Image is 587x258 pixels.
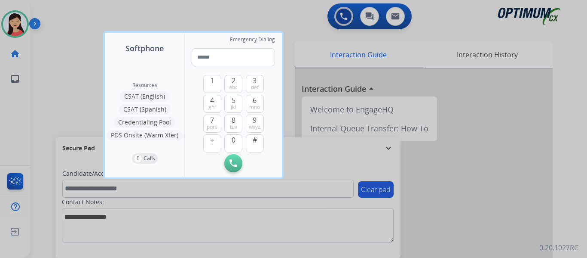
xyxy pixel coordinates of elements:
span: + [210,135,214,145]
button: 3def [246,75,264,93]
button: 1 [203,75,221,93]
span: Softphone [125,42,164,54]
button: PDS Onsite (Warm Xfer) [107,130,183,140]
span: jkl [231,104,236,111]
p: 0.20.1027RC [539,242,578,253]
span: 5 [232,95,235,106]
span: ghi [208,104,216,111]
button: 0 [224,134,242,152]
span: mno [249,104,260,111]
button: 5jkl [224,95,242,113]
span: Emergency Dialing [230,36,275,43]
button: 4ghi [203,95,221,113]
p: Calls [144,155,155,162]
p: 0 [135,155,142,162]
button: 0Calls [132,153,158,164]
button: # [246,134,264,152]
img: call-button [229,159,237,167]
span: pqrs [207,124,217,131]
span: Resources [132,82,157,89]
span: abc [229,84,238,91]
span: 3 [253,75,257,86]
button: Credentialing Pool [114,117,175,127]
span: 7 [210,115,214,125]
button: 7pqrs [203,115,221,133]
span: 9 [253,115,257,125]
button: 9wxyz [246,115,264,133]
span: 0 [232,135,235,145]
button: + [203,134,221,152]
span: 2 [232,75,235,86]
span: # [253,135,257,145]
button: CSAT (Spanish) [119,104,171,115]
span: wxyz [249,124,260,131]
button: 2abc [224,75,242,93]
span: tuv [230,124,237,131]
button: CSAT (English) [120,91,169,102]
span: 4 [210,95,214,106]
span: 1 [210,75,214,86]
button: 6mno [246,95,264,113]
span: 8 [232,115,235,125]
span: 6 [253,95,257,106]
button: 8tuv [224,115,242,133]
span: def [251,84,259,91]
